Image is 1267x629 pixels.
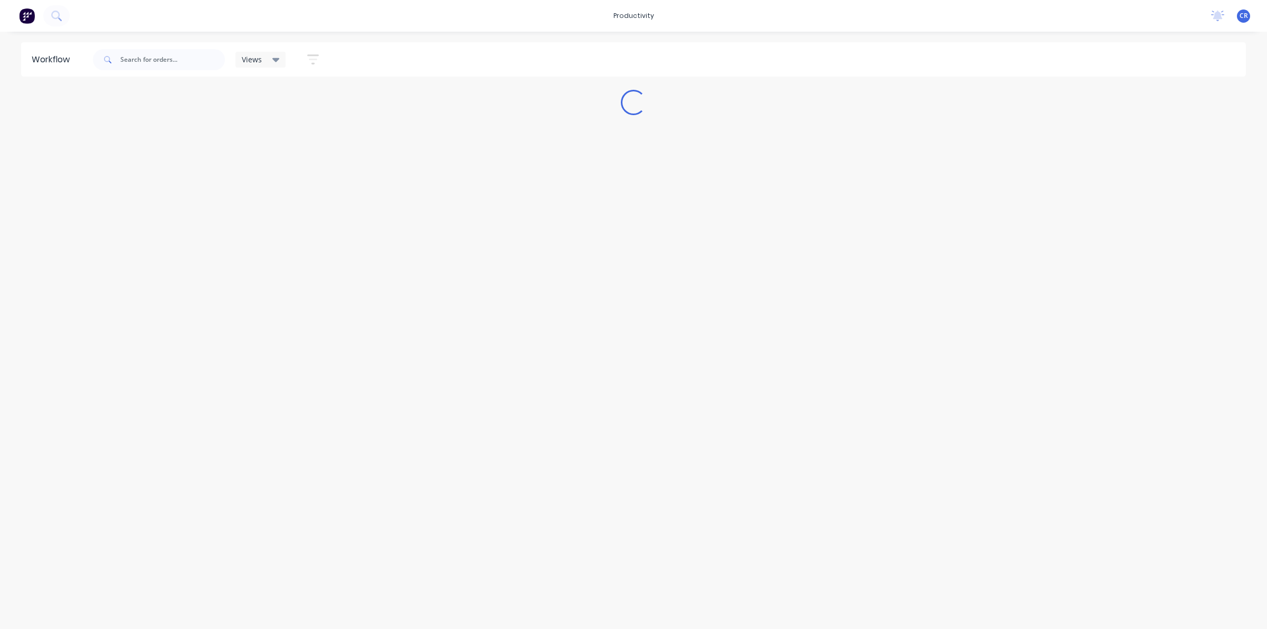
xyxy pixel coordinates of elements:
[19,8,35,24] img: Factory
[32,53,75,66] div: Workflow
[120,49,225,70] input: Search for orders...
[1240,11,1248,21] span: CR
[608,8,659,24] div: productivity
[242,54,262,65] span: Views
